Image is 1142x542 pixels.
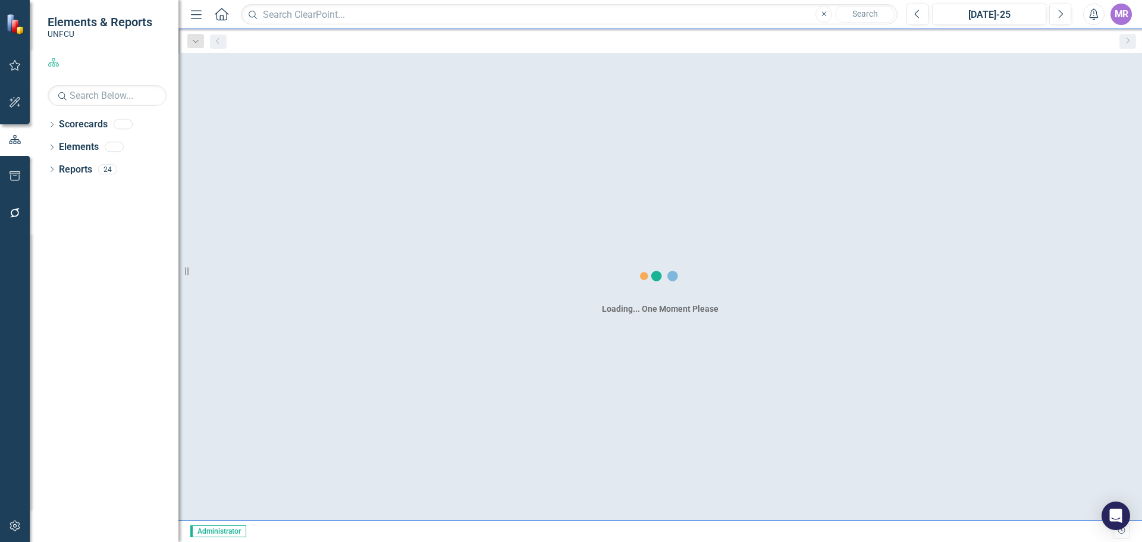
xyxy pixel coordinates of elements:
div: Open Intercom Messenger [1102,502,1130,530]
button: [DATE]-25 [932,4,1046,25]
small: UNFCU [48,29,152,39]
button: MR [1110,4,1132,25]
span: Administrator [190,525,246,537]
div: Loading... One Moment Please [602,303,719,315]
div: [DATE]-25 [936,8,1042,22]
input: Search ClearPoint... [241,4,898,25]
a: Elements [59,140,99,154]
span: Search [852,9,878,18]
button: Search [835,6,895,23]
img: ClearPoint Strategy [6,14,27,35]
input: Search Below... [48,85,167,106]
span: Elements & Reports [48,15,152,29]
div: 24 [98,164,117,174]
a: Scorecards [59,118,108,131]
a: Reports [59,163,92,177]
